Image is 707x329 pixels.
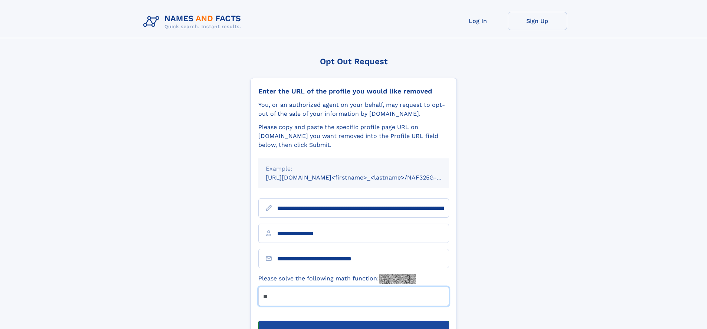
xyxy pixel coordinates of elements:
[258,123,449,149] div: Please copy and paste the specific profile page URL on [DOMAIN_NAME] you want removed into the Pr...
[258,274,416,284] label: Please solve the following math function:
[251,57,457,66] div: Opt Out Request
[266,174,463,181] small: [URL][DOMAIN_NAME]<firstname>_<lastname>/NAF325G-xxxxxxxx
[258,87,449,95] div: Enter the URL of the profile you would like removed
[258,101,449,118] div: You, or an authorized agent on your behalf, may request to opt-out of the sale of your informatio...
[508,12,567,30] a: Sign Up
[266,164,442,173] div: Example:
[140,12,247,32] img: Logo Names and Facts
[448,12,508,30] a: Log In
